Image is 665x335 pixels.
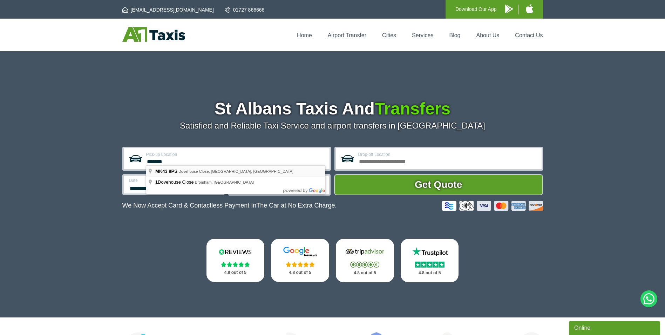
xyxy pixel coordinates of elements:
p: 4.8 out of 5 [279,268,321,277]
p: We Now Accept Card & Contactless Payment In [122,202,337,209]
p: 4.8 out of 5 [408,269,451,277]
p: 4.8 out of 5 [344,269,386,277]
img: Stars [350,262,379,268]
img: Stars [221,262,250,267]
img: Stars [415,262,445,268]
span: The Car at No Extra Charge. [256,202,337,209]
a: Reviews.io Stars 4.8 out of 5 [206,239,265,282]
span: Bromham, [GEOGRAPHIC_DATA] [195,180,254,184]
label: Drop-off Location [358,152,537,157]
img: Stars [286,262,315,267]
a: Contact Us [515,32,543,38]
span: Dovehouse Close [155,179,195,185]
a: Services [412,32,433,38]
label: Pick-up Location [146,152,325,157]
a: Trustpilot Stars 4.8 out of 5 [401,239,459,282]
img: Trustpilot [409,247,451,257]
iframe: chat widget [569,320,661,335]
img: Credit And Debit Cards [442,201,543,211]
img: A1 Taxis Android App [505,5,513,13]
img: Google [279,247,321,257]
p: Satisfied and Reliable Taxi Service and airport transfers in [GEOGRAPHIC_DATA] [122,121,543,131]
h1: St Albans Taxis And [122,100,543,117]
img: Reviews.io [214,247,256,257]
span: MK43 8PS [155,169,177,174]
span: Transfers [375,99,450,118]
a: Google Stars 4.8 out of 5 [271,239,329,282]
a: [EMAIL_ADDRESS][DOMAIN_NAME] [122,6,214,13]
a: About Us [476,32,500,38]
label: Date [129,178,219,183]
a: 01727 866666 [225,6,265,13]
a: Cities [382,32,396,38]
a: Airport Transfer [328,32,366,38]
img: Tripadvisor [344,247,386,257]
span: Dovehouse Close, [GEOGRAPHIC_DATA], [GEOGRAPHIC_DATA] [178,169,293,173]
p: 4.8 out of 5 [214,268,257,277]
p: Download Our App [455,5,497,14]
span: 1 [155,179,158,185]
a: Home [297,32,312,38]
button: Get Quote [334,174,543,195]
img: A1 Taxis iPhone App [526,4,533,13]
a: Tripadvisor Stars 4.8 out of 5 [336,239,394,282]
img: A1 Taxis St Albans LTD [122,27,185,42]
a: Blog [449,32,460,38]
